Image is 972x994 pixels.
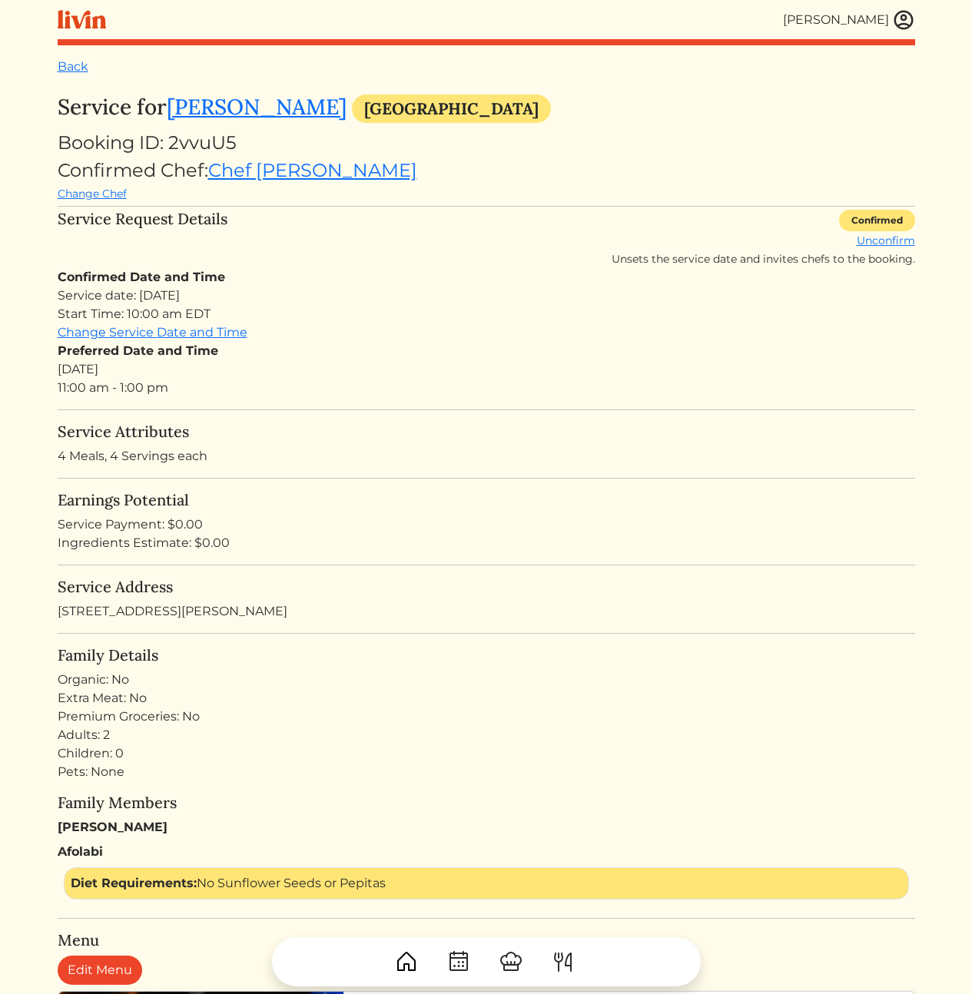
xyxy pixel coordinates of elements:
h5: Service Address [58,578,915,596]
div: Extra Meat: No [58,689,915,707]
p: 4 Meals, 4 Servings each [58,447,915,466]
h5: Earnings Potential [58,491,915,509]
a: Unconfirm [857,234,915,247]
img: House-9bf13187bcbb5817f509fe5e7408150f90897510c4275e13d0d5fca38e0b5951.svg [394,949,419,974]
strong: Afolabi [58,844,103,859]
a: Change Service Date and Time [58,325,247,340]
h3: Service for [58,94,915,123]
strong: [PERSON_NAME] [58,820,168,834]
div: Confirmed Chef: [58,157,915,203]
strong: Preferred Date and Time [58,343,218,358]
div: No Sunflower Seeds or Pepitas [64,867,909,900]
div: Booking ID: 2vvuU5 [58,129,915,157]
strong: Diet Requirements: [71,876,197,890]
div: Service Payment: $0.00 [58,515,915,534]
div: [STREET_ADDRESS][PERSON_NAME] [58,578,915,621]
img: user_account-e6e16d2ec92f44fc35f99ef0dc9cddf60790bfa021a6ecb1c896eb5d2907b31c.svg [892,8,915,31]
img: ForkKnife-55491504ffdb50bab0c1e09e7649658475375261d09fd45db06cec23bce548bf.svg [551,949,576,974]
strong: Confirmed Date and Time [58,270,225,284]
img: CalendarDots-5bcf9d9080389f2a281d69619e1c85352834be518fbc73d9501aef674afc0d57.svg [446,949,471,974]
span: Unsets the service date and invites chefs to the booking. [612,252,915,266]
div: [DATE] 11:00 am - 1:00 pm [58,342,915,397]
a: [PERSON_NAME] [167,93,347,121]
a: Back [58,59,88,74]
div: Organic: No [58,671,915,689]
div: Premium Groceries: No [58,707,915,726]
div: [PERSON_NAME] [783,11,889,29]
a: Change Chef [58,187,127,200]
div: Adults: 2 Children: 0 Pets: None [58,726,915,781]
h5: Service Request Details [58,210,227,262]
a: Chef [PERSON_NAME] [208,159,417,181]
h5: Service Attributes [58,422,915,441]
div: Service date: [DATE] Start Time: 10:00 am EDT [58,287,915,323]
img: ChefHat-a374fb509e4f37eb0702ca99f5f64f3b6956810f32a249b33092029f8484b388.svg [499,949,523,974]
div: Confirmed [839,210,915,231]
div: [GEOGRAPHIC_DATA] [352,94,551,123]
div: Ingredients Estimate: $0.00 [58,534,915,552]
h5: Family Members [58,794,915,812]
h5: Family Details [58,646,915,664]
img: livin-logo-a0d97d1a881af30f6274990eb6222085a2533c92bbd1e4f22c21b4f0d0e3210c.svg [58,10,106,29]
